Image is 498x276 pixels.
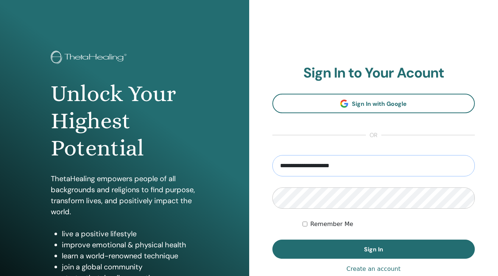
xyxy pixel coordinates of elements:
li: learn a world-renowned technique [62,250,198,261]
span: Sign In with Google [352,100,407,108]
label: Remember Me [310,220,353,229]
a: Sign In with Google [272,94,475,113]
li: join a global community [62,261,198,272]
div: Keep me authenticated indefinitely or until I manually logout [303,220,475,229]
li: live a positive lifestyle [62,228,198,239]
span: Sign In [364,245,383,253]
h1: Unlock Your Highest Potential [51,80,198,162]
li: improve emotional & physical health [62,239,198,250]
h2: Sign In to Your Acount [272,65,475,82]
a: Create an account [346,265,400,273]
span: or [366,131,381,140]
button: Sign In [272,240,475,259]
p: ThetaHealing empowers people of all backgrounds and religions to find purpose, transform lives, a... [51,173,198,217]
